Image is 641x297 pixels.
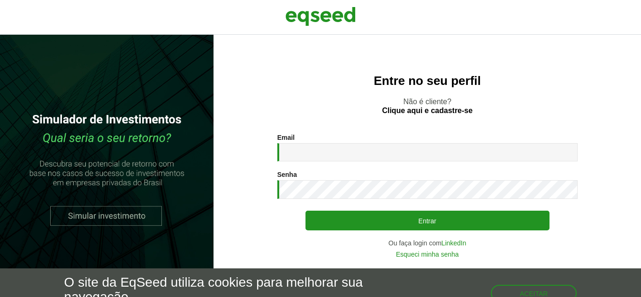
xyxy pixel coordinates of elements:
[277,240,578,246] div: Ou faça login com
[277,171,297,178] label: Senha
[285,5,356,28] img: EqSeed Logo
[442,240,466,246] a: LinkedIn
[382,107,473,114] a: Clique aqui e cadastre-se
[232,97,622,115] p: Não é cliente?
[232,74,622,88] h2: Entre no seu perfil
[277,134,295,141] label: Email
[305,211,549,230] button: Entrar
[396,251,459,258] a: Esqueci minha senha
